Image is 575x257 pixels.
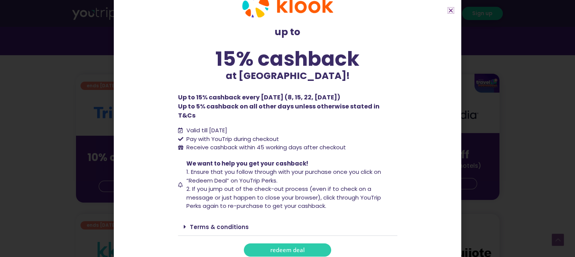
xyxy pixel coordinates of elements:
span: Valid till [DATE] [184,126,227,135]
p: at [GEOGRAPHIC_DATA]! [178,69,397,83]
a: Terms & conditions [190,223,249,231]
a: redeem deal [244,243,331,257]
a: Close [448,8,454,13]
span: 1. Ensure that you follow through with your purchase once you click on “Redeem Deal” on YouTrip P... [186,168,381,184]
span: 2. If you jump out of the check-out process (even if to check on a message or just happen to clos... [186,185,381,210]
p: Up to 15% cashback every [DATE] (8, 15, 22, [DATE]) Up to 5% cashback on all other days unless ot... [178,93,397,120]
span: redeem deal [270,247,305,253]
div: 15% cashback [178,49,397,69]
span: Receive cashback within 45 working days after checkout [184,143,346,152]
span: We want to help you get your cashback! [186,159,308,167]
span: Pay with YouTrip during checkout [184,135,279,144]
div: Terms & conditions [178,218,397,236]
p: up to [178,25,397,39]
